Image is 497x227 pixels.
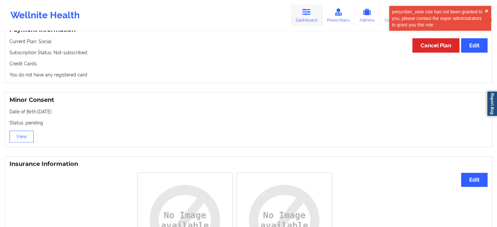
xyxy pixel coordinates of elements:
h3: Minor Consent [9,96,488,104]
button: Cancel Plan [412,38,459,52]
a: Prescribers [322,5,355,26]
a: Admins [354,5,380,26]
p: Current Plan: Social [9,38,488,45]
p: Status: pending [9,120,488,126]
button: Edit [461,173,488,187]
div: prescriber_view role has not been granted to you, please contact the super administrators to gran... [392,8,485,28]
p: Credit Cards: [9,60,488,67]
button: close [485,8,489,14]
p: Date of Birth: [DATE] [9,108,488,115]
p: Subscription Status: Not-subscribed [9,49,488,56]
button: View [9,131,34,142]
a: Report Bug [487,91,497,117]
h3: Insurance Information [9,160,488,168]
a: Coaches [380,5,407,26]
button: Edit [461,38,488,52]
a: Dashboard [291,5,322,26]
p: You do not have any registered card [9,72,488,78]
